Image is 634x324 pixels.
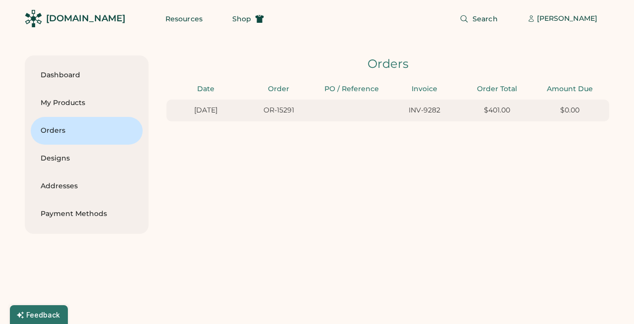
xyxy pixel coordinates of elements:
span: Search [473,15,498,22]
div: $0.00 [536,106,603,115]
button: Search [448,9,510,29]
div: [PERSON_NAME] [537,14,597,24]
span: Shop [232,15,251,22]
div: My Products [41,98,133,108]
div: Dashboard [41,70,133,80]
div: [DOMAIN_NAME] [46,12,125,25]
div: Date [172,84,239,94]
div: Invoice [391,84,458,94]
button: Shop [220,9,276,29]
div: OR-15291 [245,106,312,115]
div: Designs [41,154,133,163]
div: Addresses [41,181,133,191]
div: Orders [166,55,609,72]
div: Payment Methods [41,209,133,219]
div: Order Total [464,84,530,94]
div: $401.00 [464,106,530,115]
div: PO / Reference [318,84,385,94]
iframe: Front Chat [587,279,630,322]
img: Rendered Logo - Screens [25,10,42,27]
div: Amount Due [536,84,603,94]
div: INV-9282 [391,106,458,115]
div: Order [245,84,312,94]
div: Orders [41,126,133,136]
button: Resources [154,9,214,29]
div: [DATE] [172,106,239,115]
